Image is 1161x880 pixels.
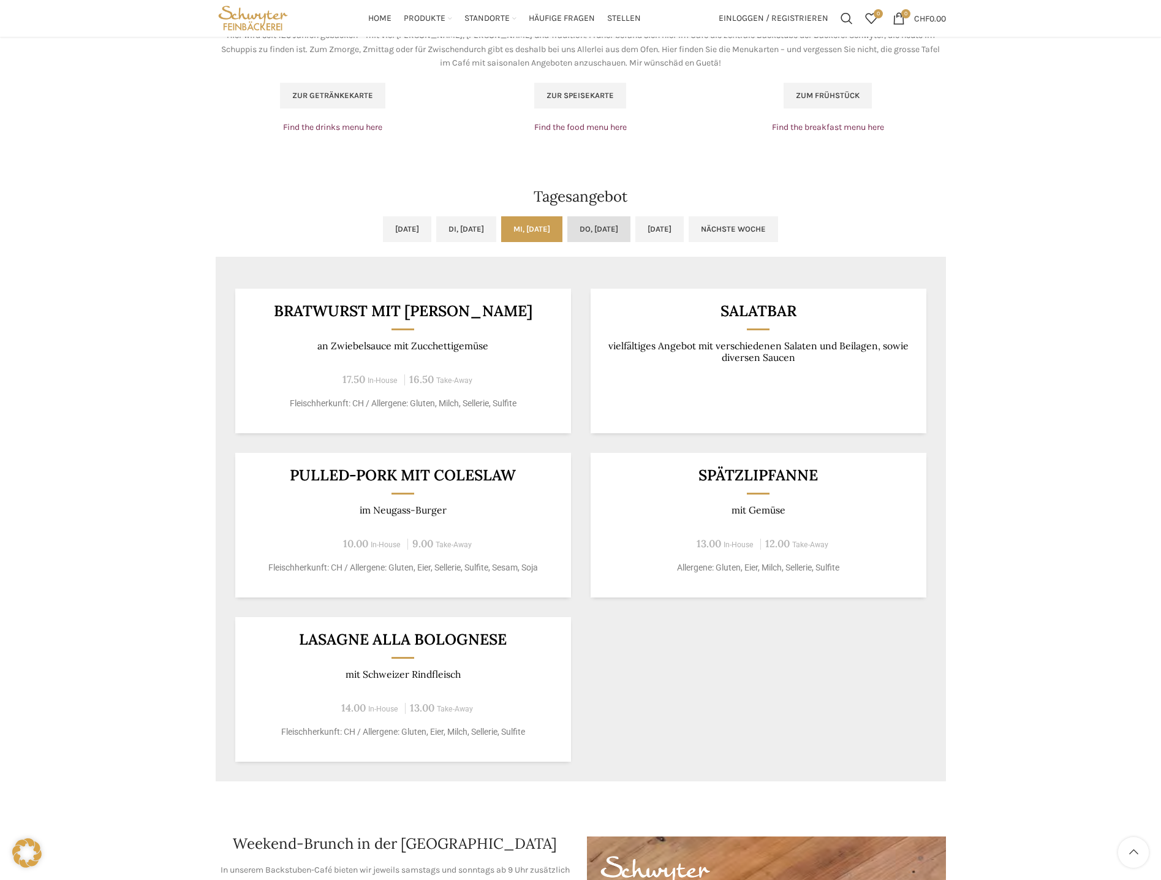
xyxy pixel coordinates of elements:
[792,541,828,549] span: Take-Away
[529,13,595,25] span: Häufige Fragen
[635,216,684,242] a: [DATE]
[436,216,496,242] a: Di, [DATE]
[436,541,472,549] span: Take-Away
[280,83,385,108] a: Zur Getränkekarte
[859,6,883,31] div: Meine Wunschliste
[250,303,556,319] h3: Bratwurst mit [PERSON_NAME]
[216,12,291,23] a: Site logo
[412,537,433,550] span: 9.00
[250,561,556,574] p: Fleischherkunft: CH / Allergene: Gluten, Eier, Sellerie, Sulfite, Sesam, Soja
[605,504,911,516] p: mit Gemüse
[250,468,556,483] h3: Pulled-Pork mit Coleslaw
[713,6,834,31] a: Einloggen / Registrieren
[404,13,445,25] span: Produkte
[534,122,627,132] a: Find the food menu here
[343,537,368,550] span: 10.00
[283,122,382,132] a: Find the drinks menu here
[874,9,883,18] span: 0
[216,836,575,851] h2: Weekend-Brunch in der [GEOGRAPHIC_DATA]
[772,122,884,132] a: Find the breakfast menu here
[410,701,434,715] span: 13.00
[605,561,911,574] p: Allergene: Gluten, Eier, Milch, Sellerie, Sulfite
[404,6,452,31] a: Produkte
[605,340,911,364] p: vielfältiges Angebot mit verschiedenen Salaten und Beilagen, sowie diversen Saucen
[342,373,365,386] span: 17.50
[501,216,562,242] a: Mi, [DATE]
[724,541,754,549] span: In-House
[216,29,946,70] p: Hier wird seit 120 Jahren gebacken – mit viel [PERSON_NAME], [PERSON_NAME] und Tradition. Früher ...
[250,726,556,738] p: Fleischherkunft: CH / Allergene: Gluten, Eier, Milch, Sellerie, Sulfite
[436,376,472,385] span: Take-Away
[567,216,630,242] a: Do, [DATE]
[697,537,721,550] span: 13.00
[1118,837,1149,868] a: Scroll to top button
[292,91,373,101] span: Zur Getränkekarte
[383,216,431,242] a: [DATE]
[796,91,860,101] span: Zum Frühstück
[719,14,828,23] span: Einloggen / Registrieren
[250,340,556,352] p: an Zwiebelsauce mit Zucchettigemüse
[464,6,516,31] a: Standorte
[216,189,946,204] h2: Tagesangebot
[250,632,556,647] h3: Lasagne alla Bolognese
[859,6,883,31] a: 0
[834,6,859,31] a: Suchen
[368,13,391,25] span: Home
[901,9,910,18] span: 0
[409,373,434,386] span: 16.50
[605,468,911,483] h3: Spätzlipfanne
[607,6,641,31] a: Stellen
[607,13,641,25] span: Stellen
[689,216,778,242] a: Nächste Woche
[368,705,398,713] span: In-House
[529,6,595,31] a: Häufige Fragen
[534,83,626,108] a: Zur Speisekarte
[341,701,366,715] span: 14.00
[914,13,929,23] span: CHF
[546,91,614,101] span: Zur Speisekarte
[250,504,556,516] p: im Neugass-Burger
[297,6,712,31] div: Main navigation
[605,303,911,319] h3: Salatbar
[887,6,952,31] a: 0 CHF0.00
[368,376,398,385] span: In-House
[371,541,401,549] span: In-House
[464,13,510,25] span: Standorte
[250,669,556,680] p: mit Schweizer Rindfleisch
[368,6,391,31] a: Home
[437,705,473,713] span: Take-Away
[914,13,946,23] bdi: 0.00
[784,83,872,108] a: Zum Frühstück
[250,397,556,410] p: Fleischherkunft: CH / Allergene: Gluten, Milch, Sellerie, Sulfite
[765,537,790,550] span: 12.00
